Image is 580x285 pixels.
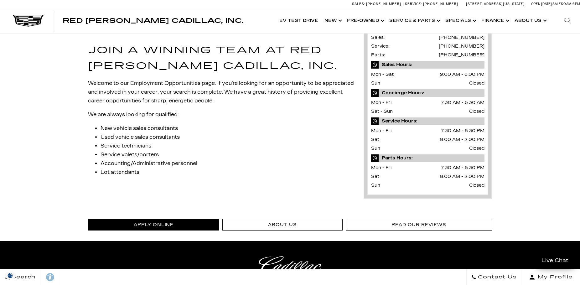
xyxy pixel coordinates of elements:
[276,8,321,33] a: EV Test Drive
[371,165,391,170] span: Mon - Fri
[371,72,394,77] span: Mon - Sat
[88,43,354,74] h2: Join a Winning Team at Red [PERSON_NAME] Cadillac, Inc.
[555,8,580,33] div: Search
[440,172,484,181] span: 8:00 AM - 2:00 PM
[469,181,484,190] span: Closed
[466,269,522,285] a: Contact Us
[63,17,243,24] span: Red [PERSON_NAME] Cadillac, Inc.
[13,15,44,27] img: Cadillac Dark Logo with Cadillac White Text
[352,2,365,6] span: Sales:
[321,8,344,33] a: New
[222,219,342,231] a: About Us
[478,8,511,33] a: Finance
[371,61,484,69] span: Sales Hours:
[88,219,219,231] a: Apply Online
[371,137,379,142] span: Sat
[10,273,36,282] span: Search
[469,144,484,153] span: Closed
[535,253,575,268] a: Live Chat
[371,80,380,86] span: Sun
[88,110,354,119] p: We are always looking for qualified:
[441,127,484,135] span: 7:30 AM - 5:30 PM
[511,8,549,33] a: About Us
[366,2,401,6] span: [PHONE_NUMBER]
[371,174,379,179] span: Sat
[371,183,380,188] span: Sun
[439,44,484,49] a: [PHONE_NUMBER]
[469,79,484,88] span: Closed
[259,256,321,273] img: Cadillac Light Heritage Logo
[63,18,243,24] a: Red [PERSON_NAME] Cadillac, Inc.
[403,2,460,6] a: Service: [PHONE_NUMBER]
[522,269,580,285] button: Open user profile menu
[371,154,484,162] span: Parts Hours:
[531,2,552,6] span: Open [DATE]
[101,133,354,142] li: Used vehicle sales consultants
[371,35,385,40] span: Sales:
[564,2,580,6] span: 9 AM-6 PM
[344,8,386,33] a: Pre-Owned
[386,8,442,33] a: Service & Parts
[535,273,573,282] span: My Profile
[371,52,385,58] span: Parts:
[440,70,484,79] span: 9:00 AM - 6:00 PM
[552,2,564,6] span: Sales:
[101,124,354,133] li: New vehicle sales consultants
[440,135,484,144] span: 8:00 AM - 2:00 PM
[101,168,354,177] li: Lot attendants
[439,52,484,58] a: [PHONE_NUMBER]
[538,257,572,264] span: Live Chat
[371,128,391,133] span: Mon - Fri
[352,2,403,6] a: Sales: [PHONE_NUMBER]
[3,272,18,279] img: Opt-Out Icon
[371,117,484,125] span: Service Hours:
[371,44,389,49] span: Service:
[101,142,354,150] li: Service technicians
[441,98,484,107] span: 7:30 AM - 5:30 AM
[441,163,484,172] span: 7:30 AM - 5:30 PM
[476,273,517,282] span: Contact Us
[371,100,391,105] span: Mon - Fri
[88,79,354,105] p: Welcome to our Employment Opportunities page. If you’re looking for an opportunity to be apprecia...
[371,146,380,151] span: Sun
[469,107,484,116] span: Closed
[371,89,484,97] span: Concierge Hours:
[3,272,18,279] section: Click to Open Cookie Consent Modal
[466,2,525,6] a: [STREET_ADDRESS][US_STATE]
[442,8,478,33] a: Specials
[101,159,354,168] li: Accounting/Administrative personnel
[371,109,393,114] span: Sat - Sun
[88,256,492,273] a: Cadillac Light Heritage Logo
[101,150,354,159] li: Service valets/porters
[423,2,458,6] span: [PHONE_NUMBER]
[346,219,492,231] a: Read Our Reviews
[405,2,422,6] span: Service:
[439,35,484,40] a: [PHONE_NUMBER]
